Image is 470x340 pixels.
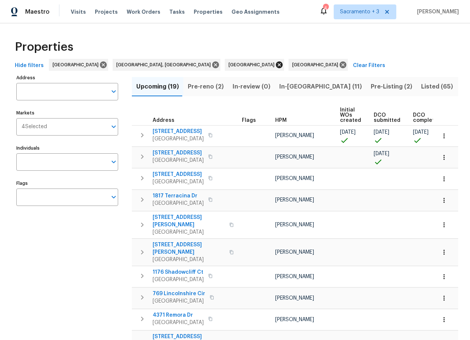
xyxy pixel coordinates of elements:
span: 4371 Remora Dr [153,311,204,319]
span: Flags [242,118,256,123]
span: [PERSON_NAME] [275,154,314,160]
button: Hide filters [12,59,47,73]
div: [GEOGRAPHIC_DATA] [225,59,284,71]
label: Markets [16,111,118,115]
button: Open [109,192,119,202]
span: Pre-reno (2) [188,81,224,92]
span: Sacramento + 3 [340,8,379,16]
span: [STREET_ADDRESS][PERSON_NAME] [153,214,225,229]
span: Clear Filters [353,61,385,70]
span: Properties [194,8,223,16]
span: [GEOGRAPHIC_DATA] [292,61,341,69]
span: [PERSON_NAME] [275,197,314,203]
span: [PERSON_NAME] [275,176,314,181]
span: [DATE] [340,130,356,135]
span: Properties [15,43,73,51]
span: Maestro [25,8,50,16]
span: [GEOGRAPHIC_DATA] [153,276,204,283]
span: [GEOGRAPHIC_DATA] [153,256,225,263]
span: [PERSON_NAME] [275,133,314,138]
span: [GEOGRAPHIC_DATA] [229,61,277,69]
label: Flags [16,181,118,186]
span: 1817 Terracina Dr [153,192,204,200]
span: [PERSON_NAME] [275,250,314,255]
span: [GEOGRAPHIC_DATA] [153,157,204,164]
span: [GEOGRAPHIC_DATA] [153,229,225,236]
span: Projects [95,8,118,16]
span: 769 Lincolnshire Cir [153,290,205,297]
span: Hide filters [15,61,44,70]
button: Open [109,121,119,132]
span: [PERSON_NAME] [275,317,314,322]
span: [GEOGRAPHIC_DATA] [53,61,101,69]
span: Visits [71,8,86,16]
span: [DATE] [374,151,389,156]
span: [GEOGRAPHIC_DATA], [GEOGRAPHIC_DATA] [116,61,214,69]
span: DCO submitted [374,113,400,123]
span: Pre-Listing (2) [371,81,412,92]
label: Individuals [16,146,118,150]
span: [PERSON_NAME] [414,8,459,16]
span: 4 Selected [21,124,47,130]
span: [PERSON_NAME] [275,274,314,279]
span: Listed (65) [421,81,453,92]
span: [GEOGRAPHIC_DATA] [153,297,205,305]
span: [GEOGRAPHIC_DATA] [153,200,204,207]
span: [STREET_ADDRESS] [153,149,204,157]
div: [GEOGRAPHIC_DATA], [GEOGRAPHIC_DATA] [113,59,220,71]
span: [DATE] [413,130,429,135]
span: [GEOGRAPHIC_DATA] [153,178,204,186]
button: Open [109,86,119,97]
span: [PERSON_NAME] [275,222,314,227]
span: Tasks [169,9,185,14]
span: [STREET_ADDRESS][PERSON_NAME] [153,241,225,256]
span: DCO complete [413,113,438,123]
div: [GEOGRAPHIC_DATA] [49,59,108,71]
button: Open [109,157,119,167]
span: Initial WOs created [340,107,361,123]
span: Geo Assignments [231,8,280,16]
div: 4 [323,4,328,12]
span: [GEOGRAPHIC_DATA] [153,319,204,326]
span: 1176 Shadowcliff Ct [153,269,204,276]
span: Address [153,118,174,123]
span: [PERSON_NAME] [275,296,314,301]
span: In-review (0) [233,81,270,92]
span: Upcoming (19) [136,81,179,92]
span: [STREET_ADDRESS] [153,128,204,135]
span: [GEOGRAPHIC_DATA] [153,135,204,143]
span: [STREET_ADDRESS] [153,171,204,178]
label: Address [16,76,118,80]
span: HPM [275,118,287,123]
span: Work Orders [127,8,160,16]
span: In-[GEOGRAPHIC_DATA] (11) [279,81,362,92]
div: [GEOGRAPHIC_DATA] [289,59,348,71]
button: Clear Filters [350,59,388,73]
span: [DATE] [374,130,389,135]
